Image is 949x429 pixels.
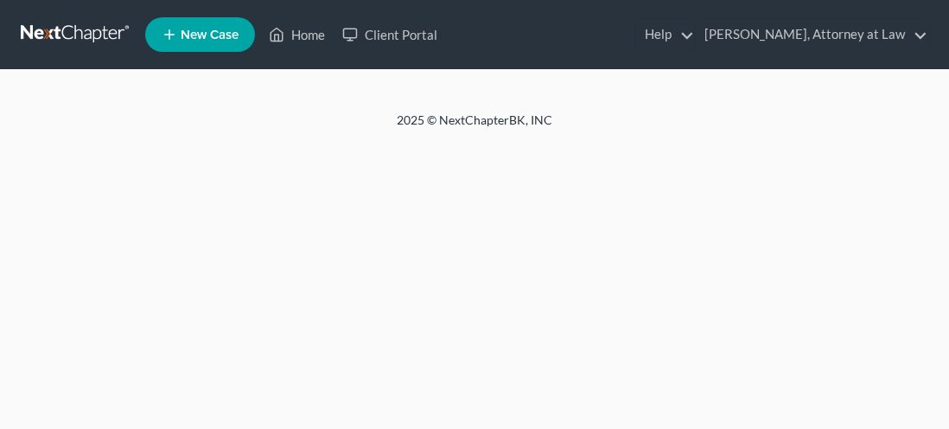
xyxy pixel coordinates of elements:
[60,112,889,143] div: 2025 © NextChapterBK, INC
[636,19,694,50] a: Help
[696,19,927,50] a: [PERSON_NAME], Attorney at Law
[260,19,334,50] a: Home
[145,17,255,52] new-legal-case-button: New Case
[334,19,446,50] a: Client Portal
